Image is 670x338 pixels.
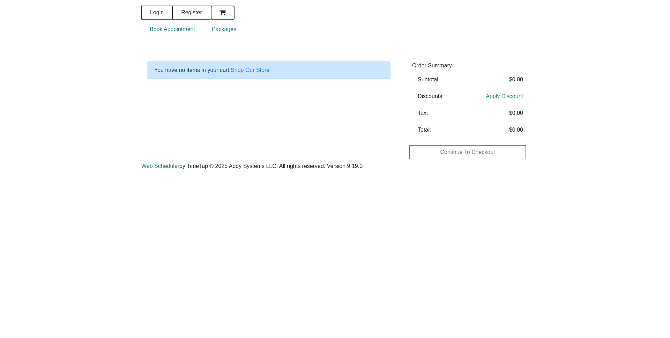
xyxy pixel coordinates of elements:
[141,163,179,169] a: Web Scheduler
[418,126,518,133] h6: Total:
[141,6,172,20] button: Login
[418,93,518,100] h6: Discounts:
[172,6,211,20] button: Register
[231,67,269,73] a: Shop Our Store
[486,93,523,99] a: Apply Discount
[211,6,234,20] button: Show Cart
[147,61,390,79] div: You have no items in your cart.
[136,162,534,170] div: by TimeTap © 2025 Addy Systems LLC. All rights reserved. Version 9.19.0
[509,110,523,116] h6: $0.00
[509,126,523,133] h6: $0.00
[412,61,452,70] mat-card-title: Order Summary
[181,8,202,17] span: Register
[141,20,203,34] a: Book Appointment
[150,8,164,17] span: Login
[418,76,518,83] h6: Subtotal:
[509,76,523,83] h6: $0.00
[203,20,245,34] a: Packages
[418,110,518,116] h6: Tax:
